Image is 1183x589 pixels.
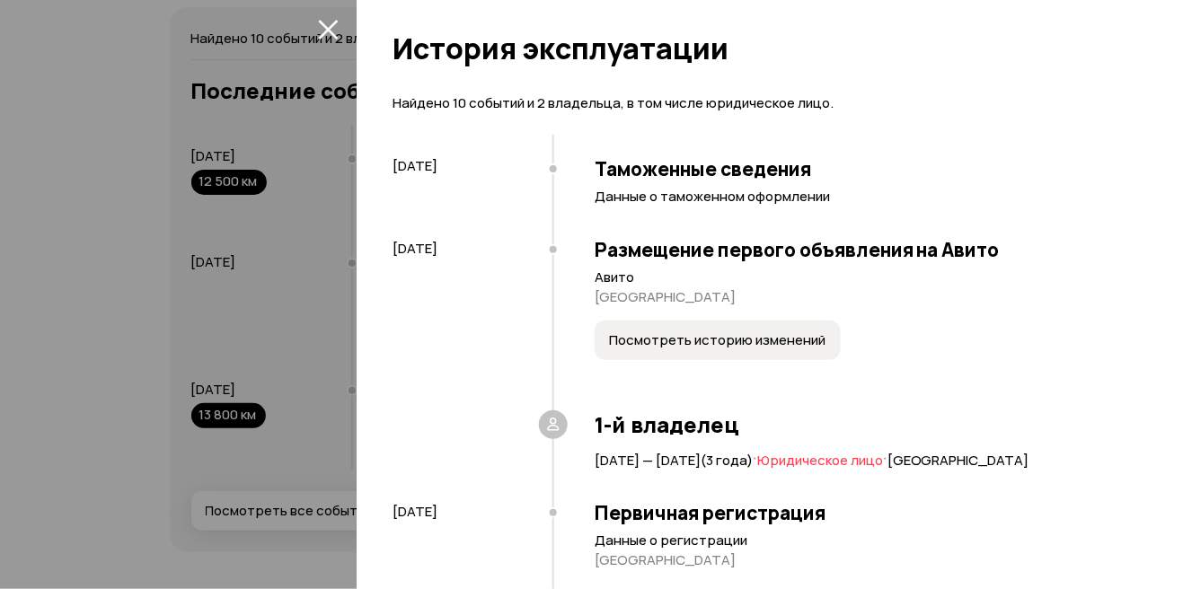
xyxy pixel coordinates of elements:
span: Юридическое лицо [757,451,883,470]
p: Данные о регистрации [595,532,1129,549]
h3: Первичная регистрация [595,501,1129,524]
p: Найдено 10 событий и 2 владельца, в том числе юридическое лицо. [393,93,1129,113]
span: [DATE] [393,156,437,175]
h3: Размещение первого объявления на Авито [595,238,1129,261]
h3: 1-й владелец [595,412,1129,437]
span: [GEOGRAPHIC_DATA] [887,451,1029,470]
span: [DATE] — [DATE] ( 3 года ) [595,451,753,470]
span: [DATE] [393,502,437,521]
button: закрыть [313,14,342,43]
span: · [753,442,757,471]
p: Данные о таможенном оформлении [595,188,1129,206]
span: [DATE] [393,239,437,258]
p: [GEOGRAPHIC_DATA] [595,288,1129,306]
span: · [883,442,887,471]
button: Посмотреть историю изменений [595,321,841,360]
p: Авито [595,268,1129,286]
p: [GEOGRAPHIC_DATA] [595,551,1129,569]
h3: Таможенные сведения [595,157,1129,180]
span: Посмотреть историю изменений [609,331,825,349]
